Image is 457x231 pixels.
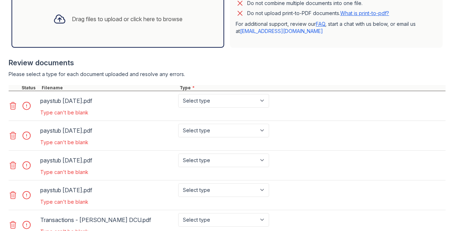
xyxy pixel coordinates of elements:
div: Review documents [9,58,446,68]
div: Type can't be blank [40,169,271,176]
div: Type can't be blank [40,139,271,146]
div: Type [178,85,446,91]
div: Type can't be blank [40,109,271,116]
div: Status [20,85,40,91]
div: paystub [DATE].pdf [40,184,175,196]
div: Drag files to upload or click here to browse [72,15,183,23]
div: paystub [DATE].pdf [40,155,175,166]
a: What is print-to-pdf? [340,10,389,16]
div: Please select a type for each document uploaded and resolve any errors. [9,71,446,78]
a: FAQ [316,21,325,27]
p: Do not upload print-to-PDF documents. [247,10,389,17]
div: paystub [DATE].pdf [40,95,175,107]
div: Type can't be blank [40,198,271,206]
div: paystub [DATE].pdf [40,125,175,136]
div: Filename [40,85,178,91]
p: For additional support, review our , start a chat with us below, or email us at [236,20,437,35]
a: [EMAIL_ADDRESS][DOMAIN_NAME] [240,28,323,34]
div: Transactions - [PERSON_NAME] DCU.pdf [40,214,175,226]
